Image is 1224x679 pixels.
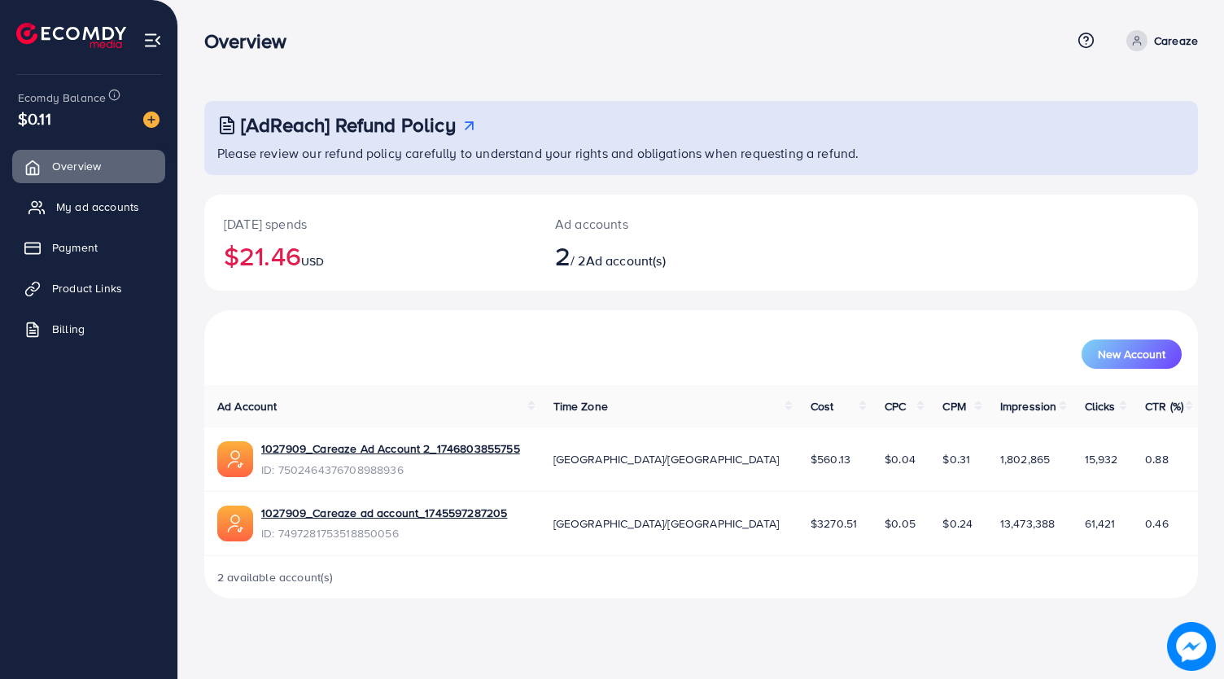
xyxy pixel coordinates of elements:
span: $0.05 [885,515,916,532]
span: $3270.51 [811,515,857,532]
span: Impression [1000,398,1057,414]
span: Ad Account [217,398,278,414]
span: 0.88 [1145,451,1169,467]
a: 1027909_Careaze ad account_1745597287205 [261,505,507,521]
h3: Overview [204,29,299,53]
span: $560.13 [811,451,850,467]
span: Cost [811,398,834,414]
span: CPM [942,398,965,414]
p: [DATE] spends [224,214,516,234]
p: Careaze [1154,31,1198,50]
span: $0.04 [885,451,916,467]
span: Product Links [52,280,122,296]
span: CPC [885,398,906,414]
span: Ecomdy Balance [18,90,106,106]
span: Billing [52,321,85,337]
span: 2 available account(s) [217,569,334,585]
span: 15,932 [1085,451,1118,467]
span: $0.11 [18,107,51,130]
img: ic-ads-acc.e4c84228.svg [217,506,253,541]
span: New Account [1098,348,1165,360]
span: 0.46 [1145,515,1169,532]
span: My ad accounts [56,199,139,215]
button: New Account [1082,339,1182,369]
a: Billing [12,313,165,345]
img: image [143,112,160,128]
span: ID: 7497281753518850056 [261,525,507,541]
span: Payment [52,239,98,256]
span: [GEOGRAPHIC_DATA]/[GEOGRAPHIC_DATA] [553,515,780,532]
a: 1027909_Careaze Ad Account 2_1746803855755 [261,440,520,457]
span: ID: 7502464376708988936 [261,462,520,478]
span: Time Zone [553,398,608,414]
p: Ad accounts [555,214,764,234]
span: Clicks [1085,398,1116,414]
img: image [1167,622,1216,671]
p: Please review our refund policy carefully to understand your rights and obligations when requesti... [217,143,1188,163]
span: Ad account(s) [586,252,666,269]
span: 1,802,865 [1000,451,1050,467]
span: $0.31 [942,451,970,467]
a: Payment [12,231,165,264]
h3: [AdReach] Refund Policy [241,113,456,137]
img: menu [143,31,162,50]
a: Careaze [1120,30,1198,51]
a: Product Links [12,272,165,304]
span: USD [301,253,324,269]
span: CTR (%) [1145,398,1183,414]
img: logo [16,23,126,48]
span: $0.24 [942,515,973,532]
img: ic-ads-acc.e4c84228.svg [217,441,253,477]
a: Overview [12,150,165,182]
span: 13,473,388 [1000,515,1056,532]
a: My ad accounts [12,191,165,223]
span: 61,421 [1085,515,1116,532]
h2: / 2 [555,240,764,271]
span: 2 [555,237,570,274]
h2: $21.46 [224,240,516,271]
span: Overview [52,158,101,174]
span: [GEOGRAPHIC_DATA]/[GEOGRAPHIC_DATA] [553,451,780,467]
